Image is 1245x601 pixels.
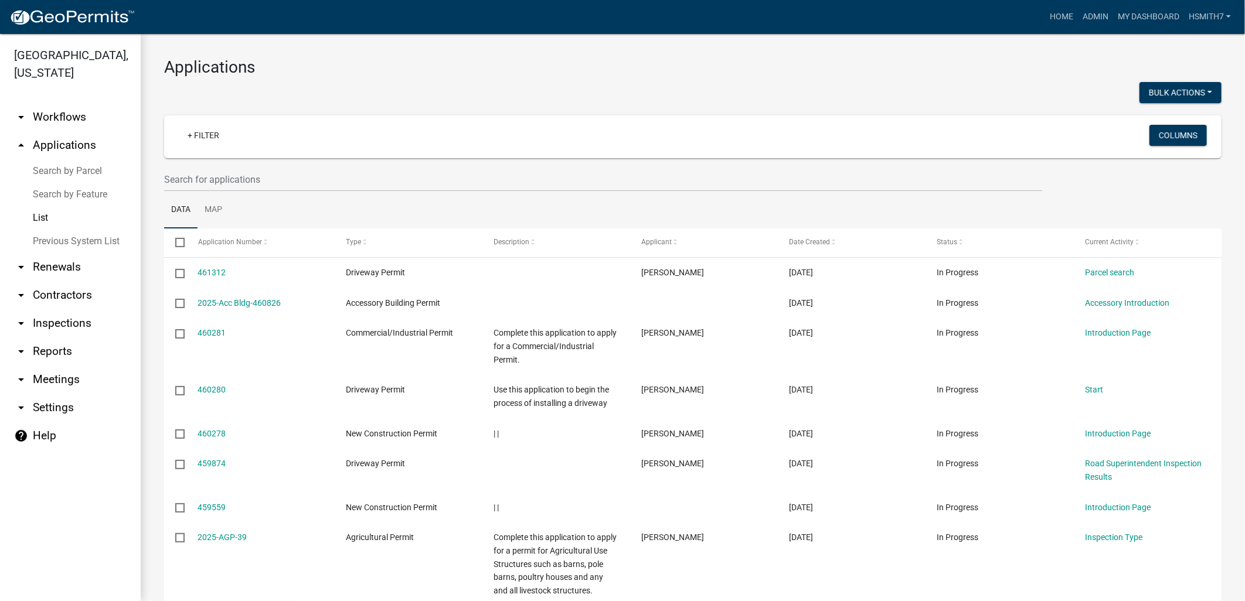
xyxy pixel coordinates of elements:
span: 08/07/2025 [790,298,814,308]
span: In Progress [937,298,979,308]
span: Driveway Permit [346,268,405,277]
a: Introduction Page [1085,429,1151,438]
span: In Progress [937,385,979,394]
a: hsmith7 [1184,6,1236,28]
a: Inspection Type [1085,532,1142,542]
span: New Construction Permit [346,503,437,512]
datatable-header-cell: Description [482,228,630,257]
datatable-header-cell: Type [335,228,482,257]
a: Road Superintendent Inspection Results [1085,459,1202,482]
span: Date Created [790,238,831,246]
span: In Progress [937,503,979,512]
datatable-header-cell: Status [926,228,1074,257]
span: In Progress [937,459,979,468]
button: Bulk Actions [1139,82,1222,103]
span: In Progress [937,268,979,277]
i: help [14,429,28,443]
span: | | [494,503,499,512]
a: 2025-Acc Bldg-460826 [198,298,281,308]
span: In Progress [937,429,979,438]
span: Type [346,238,361,246]
span: Status [937,238,958,246]
span: 08/06/2025 [790,328,814,337]
span: Use this application to begin the process of installing a driveway [494,385,609,408]
span: 08/06/2025 [790,459,814,468]
i: arrow_drop_down [14,288,28,302]
span: Dexter Holmes [641,459,704,468]
span: In Progress [937,532,979,542]
i: arrow_drop_up [14,138,28,152]
datatable-header-cell: Date Created [778,228,926,257]
a: Introduction Page [1085,328,1151,337]
span: In Progress [937,328,979,337]
a: 460281 [198,328,226,337]
a: + Filter [178,125,229,146]
i: arrow_drop_down [14,316,28,330]
datatable-header-cell: Current Activity [1074,228,1222,257]
a: 2025-AGP-39 [198,532,247,542]
datatable-header-cell: Application Number [186,228,334,257]
button: Columns [1149,125,1207,146]
a: 460278 [198,429,226,438]
a: 460280 [198,385,226,394]
span: 08/06/2025 [790,385,814,394]
a: 461312 [198,268,226,277]
i: arrow_drop_down [14,401,28,415]
span: 08/06/2025 [790,429,814,438]
span: Applicant [641,238,672,246]
a: 459559 [198,503,226,512]
span: Application Number [198,238,262,246]
a: Parcel search [1085,268,1134,277]
span: Complete this application to apply for a permit for Agricultural Use Structures such as barns, po... [494,532,617,595]
span: Kendall Alsina [641,385,704,394]
span: Accessory Building Permit [346,298,440,308]
a: My Dashboard [1113,6,1184,28]
span: New Construction Permit [346,429,437,438]
span: Current Activity [1085,238,1134,246]
span: Brian Beltran [641,268,704,277]
span: Commercial/Industrial Permit [346,328,453,337]
input: Search for applications [164,168,1042,192]
span: Kendall Alsina [641,328,704,337]
span: Agricultural Permit [346,532,414,542]
i: arrow_drop_down [14,344,28,358]
span: Description [494,238,529,246]
i: arrow_drop_down [14,260,28,274]
span: Complete this application to apply for a Commercial/Industrial Permit. [494,328,617,364]
a: Accessory Introduction [1085,298,1169,308]
span: Larry Bailey [641,532,704,542]
span: 08/05/2025 [790,503,814,512]
i: arrow_drop_down [14,110,28,124]
a: Admin [1078,6,1113,28]
span: | | [494,429,499,438]
span: Driveway Permit [346,459,405,468]
h3: Applications [164,57,1222,77]
span: 08/08/2025 [790,268,814,277]
span: 08/05/2025 [790,532,814,542]
a: Start [1085,385,1103,394]
a: Map [198,192,229,229]
span: Driveway Permit [346,385,405,394]
a: Introduction Page [1085,503,1151,512]
span: Kendall Alsina [641,429,704,438]
i: arrow_drop_down [14,373,28,387]
datatable-header-cell: Select [164,228,186,257]
datatable-header-cell: Applicant [630,228,778,257]
a: Home [1045,6,1078,28]
a: 459874 [198,459,226,468]
a: Data [164,192,198,229]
